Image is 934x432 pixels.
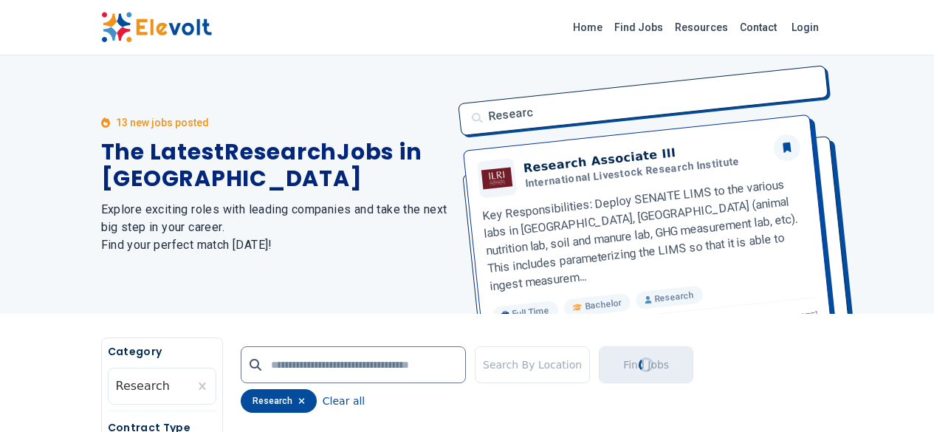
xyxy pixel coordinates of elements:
a: Home [567,16,608,39]
h2: Explore exciting roles with leading companies and take the next big step in your career. Find you... [101,201,450,254]
div: research [241,389,317,413]
a: Resources [669,16,734,39]
h1: The Latest Research Jobs in [GEOGRAPHIC_DATA] [101,139,450,192]
div: Loading... [638,357,654,373]
button: Find JobsLoading... [599,346,693,383]
a: Find Jobs [608,16,669,39]
p: 13 new jobs posted [116,115,209,130]
a: Login [783,13,828,42]
button: Clear all [323,389,365,413]
h5: Category [108,344,216,359]
a: Contact [734,16,783,39]
img: Elevolt [101,12,212,43]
